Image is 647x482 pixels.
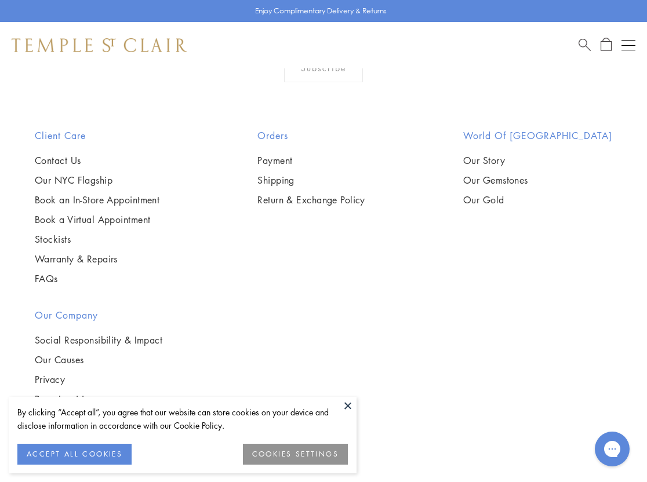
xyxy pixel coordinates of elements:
[17,444,132,465] button: ACCEPT ALL COOKIES
[257,129,365,143] h2: Orders
[621,38,635,52] button: Open navigation
[35,334,162,346] a: Social Responsibility & Impact
[257,193,365,206] a: Return & Exchange Policy
[35,154,159,167] a: Contact Us
[579,38,591,52] a: Search
[35,129,159,143] h2: Client Care
[17,406,348,432] div: By clicking “Accept all”, you agree that our website can store cookies on your device and disclos...
[243,444,348,465] button: COOKIES SETTINGS
[463,174,612,187] a: Our Gemstones
[589,428,635,470] iframe: Gorgias live chat messenger
[35,193,159,206] a: Book an In-Store Appointment
[255,5,387,17] p: Enjoy Complimentary Delivery & Returns
[35,393,162,406] a: Press Inquiries
[35,213,159,226] a: Book a Virtual Appointment
[12,38,187,52] img: Temple St. Clair
[35,233,159,246] a: Stockists
[35,353,162,366] a: Our Causes
[463,154,612,167] a: Our Story
[35,174,159,187] a: Our NYC Flagship
[35,253,159,265] a: Warranty & Repairs
[35,308,162,322] h2: Our Company
[257,174,365,187] a: Shipping
[35,373,162,386] a: Privacy
[463,129,612,143] h2: World of [GEOGRAPHIC_DATA]
[601,38,612,52] a: Open Shopping Bag
[257,154,365,167] a: Payment
[463,193,612,206] a: Our Gold
[35,272,159,285] a: FAQs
